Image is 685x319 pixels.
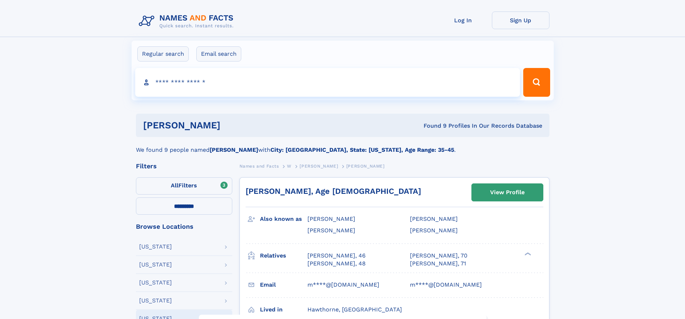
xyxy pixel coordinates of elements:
[307,252,366,260] a: [PERSON_NAME], 46
[139,298,172,304] div: [US_STATE]
[137,46,189,61] label: Regular search
[239,161,279,170] a: Names and Facts
[136,12,239,31] img: Logo Names and Facts
[143,121,322,130] h1: [PERSON_NAME]
[523,251,531,256] div: ❯
[410,252,467,260] a: [PERSON_NAME], 70
[523,68,550,97] button: Search Button
[492,12,549,29] a: Sign Up
[287,161,292,170] a: W
[346,164,385,169] span: [PERSON_NAME]
[246,187,421,196] a: [PERSON_NAME], Age [DEMOGRAPHIC_DATA]
[307,306,402,313] span: Hawthorne, [GEOGRAPHIC_DATA]
[434,12,492,29] a: Log In
[139,280,172,286] div: [US_STATE]
[196,46,241,61] label: Email search
[307,260,366,268] a: [PERSON_NAME], 48
[410,215,458,222] span: [PERSON_NAME]
[260,250,307,262] h3: Relatives
[490,184,525,201] div: View Profile
[472,184,543,201] a: View Profile
[300,164,338,169] span: [PERSON_NAME]
[135,68,520,97] input: search input
[307,227,355,234] span: [PERSON_NAME]
[171,182,178,189] span: All
[136,137,549,154] div: We found 9 people named with .
[307,215,355,222] span: [PERSON_NAME]
[260,279,307,291] h3: Email
[270,146,454,153] b: City: [GEOGRAPHIC_DATA], State: [US_STATE], Age Range: 35-45
[139,244,172,250] div: [US_STATE]
[136,177,232,195] label: Filters
[260,304,307,316] h3: Lived in
[300,161,338,170] a: [PERSON_NAME]
[287,164,292,169] span: W
[136,163,232,169] div: Filters
[410,260,466,268] a: [PERSON_NAME], 71
[260,213,307,225] h3: Also known as
[136,223,232,230] div: Browse Locations
[410,227,458,234] span: [PERSON_NAME]
[139,262,172,268] div: [US_STATE]
[322,122,542,130] div: Found 9 Profiles In Our Records Database
[210,146,258,153] b: [PERSON_NAME]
